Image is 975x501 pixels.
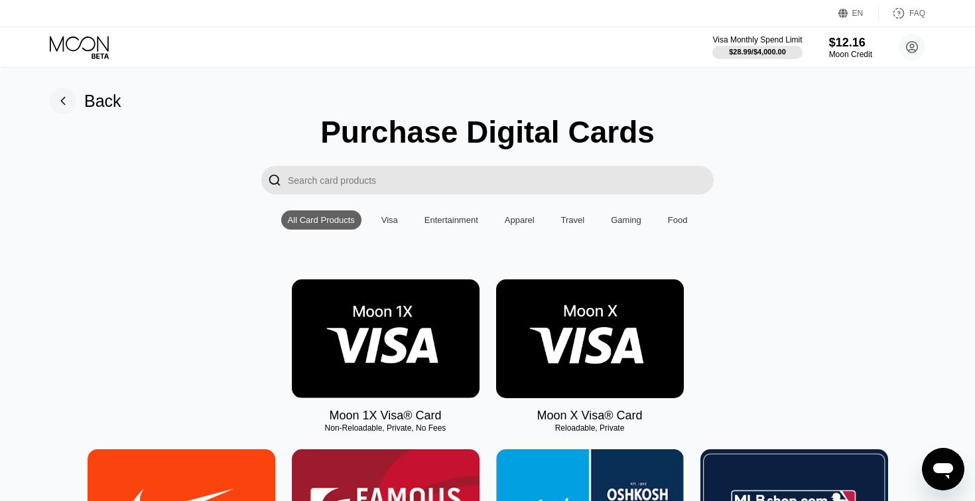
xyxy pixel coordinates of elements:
[829,36,872,50] div: $12.16
[668,215,688,225] div: Food
[537,409,642,423] div: Moon X Visa® Card
[288,215,355,225] div: All Card Products
[320,114,655,150] div: Purchase Digital Cards
[418,210,485,230] div: Entertainment
[329,409,441,423] div: Moon 1X Visa® Card
[288,166,714,194] input: Search card products
[268,173,281,188] div: 
[712,35,802,44] div: Visa Monthly Spend Limit
[561,215,585,225] div: Travel
[505,215,535,225] div: Apparel
[829,36,872,59] div: $12.16Moon Credit
[922,448,964,490] iframe: Button to launch messaging window
[879,7,925,20] div: FAQ
[84,92,121,111] div: Back
[424,215,478,225] div: Entertainment
[292,423,480,433] div: Non-Reloadable, Private, No Fees
[611,215,641,225] div: Gaming
[261,166,288,194] div: 
[375,210,405,230] div: Visa
[604,210,648,230] div: Gaming
[829,50,872,59] div: Moon Credit
[498,210,541,230] div: Apparel
[729,48,786,56] div: $28.99 / $4,000.00
[661,210,694,230] div: Food
[496,423,684,433] div: Reloadable, Private
[381,215,398,225] div: Visa
[281,210,361,230] div: All Card Products
[909,9,925,18] div: FAQ
[838,7,879,20] div: EN
[50,88,121,114] div: Back
[852,9,864,18] div: EN
[712,35,802,59] div: Visa Monthly Spend Limit$28.99/$4,000.00
[554,210,592,230] div: Travel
